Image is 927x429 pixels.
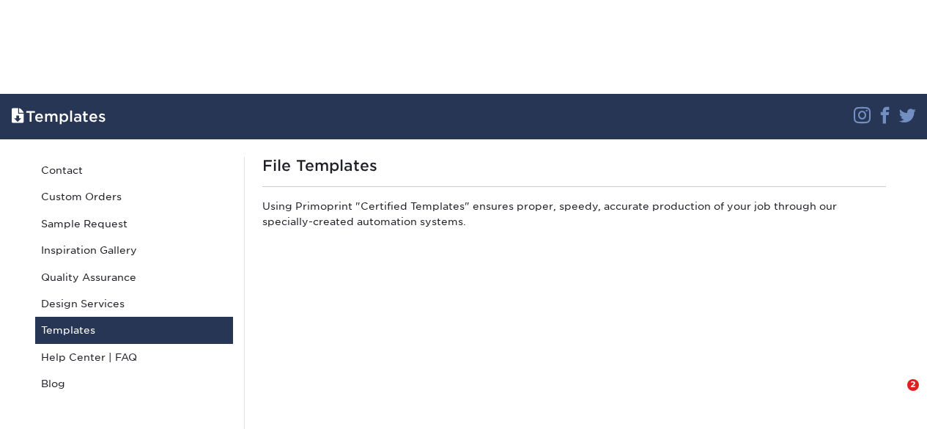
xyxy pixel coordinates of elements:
[35,370,233,397] a: Blog
[35,344,233,370] a: Help Center | FAQ
[35,183,233,210] a: Custom Orders
[35,210,233,237] a: Sample Request
[35,317,233,343] a: Templates
[35,264,233,290] a: Quality Assurance
[262,199,886,235] p: Using Primoprint "Certified Templates" ensures proper, speedy, accurate production of your job th...
[907,379,919,391] span: 2
[35,237,233,263] a: Inspiration Gallery
[877,379,912,414] iframe: Intercom live chat
[35,157,233,183] a: Contact
[35,290,233,317] a: Design Services
[262,157,886,175] h1: File Templates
